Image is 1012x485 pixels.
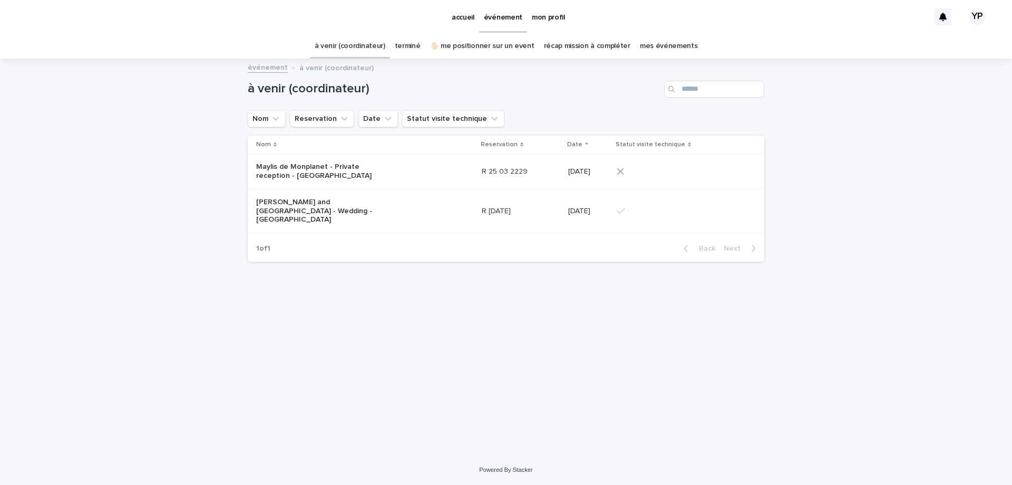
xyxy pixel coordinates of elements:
[290,110,354,127] button: Reservation
[358,110,398,127] button: Date
[675,244,719,253] button: Back
[248,189,764,233] tr: [PERSON_NAME] and [GEOGRAPHIC_DATA] - Wedding - [GEOGRAPHIC_DATA]R [DATE]R [DATE] [DATE]
[664,81,764,98] input: Search
[248,81,660,97] h1: à venir (coordinateur)
[315,34,385,59] a: à venir (coordinateur)
[544,34,630,59] a: récap mission à compléter
[299,61,374,73] p: à venir (coordinateur)
[479,467,532,473] a: Powered By Stacker
[248,110,286,127] button: Nom
[248,61,288,73] a: événement
[430,34,534,59] a: ✋🏻 me positionner sur un event
[256,139,271,150] p: Nom
[567,139,582,150] p: Date
[482,165,530,176] p: R 25 03 2229
[693,245,715,252] span: Back
[256,163,388,180] p: Maylis de Monplanet - Private reception - [GEOGRAPHIC_DATA]
[248,236,279,262] p: 1 of 1
[969,8,986,25] div: YP
[256,198,388,224] p: [PERSON_NAME] and [GEOGRAPHIC_DATA] - Wedding - [GEOGRAPHIC_DATA]
[248,154,764,189] tr: Maylis de Monplanet - Private reception - [GEOGRAPHIC_DATA]R 25 03 2229R 25 03 2229 [DATE]
[395,34,421,59] a: terminé
[481,139,518,150] p: Reservation
[568,167,608,176] p: [DATE]
[616,139,685,150] p: Statut visite technique
[640,34,698,59] a: mes événements
[482,205,513,216] p: R [DATE]
[568,207,608,216] p: [DATE]
[21,6,123,27] img: Ls34BcGeRexTGTNfXpUC
[719,244,764,253] button: Next
[724,245,747,252] span: Next
[402,110,504,127] button: Statut visite technique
